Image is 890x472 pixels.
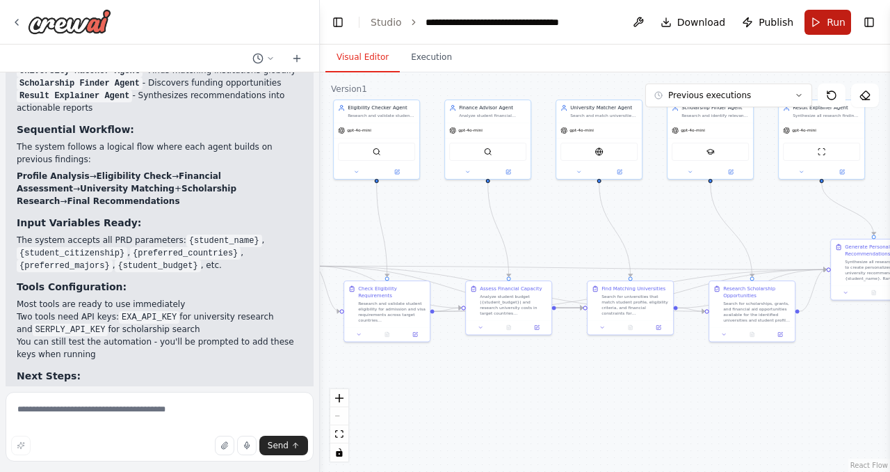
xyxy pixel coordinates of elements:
div: Scholarship Finder AgentResearch and identify relevant scholarships, grants, and financial aid op... [667,100,754,180]
div: React Flow controls [330,389,348,462]
g: Edge from 8b239804-4ccf-4606-8fca-9ad1e58873c1 to 4c449925-508b-4a8d-b93d-2559ee733f1c [313,262,340,315]
div: Find Matching UniversitiesSearch for universities that match student profile, eligibility criteri... [587,281,674,336]
g: Edge from 4c449925-508b-4a8d-b93d-2559ee733f1c to 42892c97-47b9-452f-94c9-34383d8afc64 [435,304,462,315]
button: Open in side panel [600,168,640,176]
img: SerperDevTool [373,148,381,156]
div: Research Scholarship OpportunitiesSearch for scholarships, grants, and financial aid opportunitie... [709,281,795,343]
nav: breadcrumb [371,15,582,29]
img: SerperDevTool [484,148,492,156]
code: EXA_API_KEY [119,311,179,324]
a: Studio [371,17,402,28]
button: No output available [859,288,888,297]
span: gpt-4o-mini [347,127,371,133]
div: Research and identify relevant scholarships, grants, and financial aid opportunities for students... [681,113,749,118]
strong: Input Variables Ready: [17,217,141,228]
g: Edge from 8b239804-4ccf-4606-8fca-9ad1e58873c1 to 6d420079-5ccf-495f-aae8-4e5e80f47a5f [313,262,827,273]
strong: Profile Analysis [17,171,90,181]
button: fit view [330,425,348,443]
div: Search and match universities globally that align with student profile, eligibility criteria, and... [570,113,638,118]
button: zoom in [330,389,348,407]
strong: Next Steps: [17,370,81,381]
button: Upload files [215,436,234,455]
button: No output available [737,330,766,338]
div: Find Matching Universities [601,285,665,292]
code: Result Explainer Agent [17,90,132,102]
div: Finance Advisor Agent [459,104,526,111]
button: Switch to previous chat [247,50,280,67]
button: Hide left sidebar [328,13,348,32]
div: University Matcher AgentSearch and match universities globally that align with student profile, e... [556,100,642,180]
button: toggle interactivity [330,443,348,462]
button: No output available [615,323,645,331]
g: Edge from 66b59fbd-a1a2-4070-8b10-cb0915d91abb to 6d420079-5ccf-495f-aae8-4e5e80f47a5f [678,266,827,311]
button: Improve this prompt [11,436,31,455]
strong: Sequential Workflow: [17,124,134,135]
button: Send [259,436,308,455]
div: Assess Financial CapacityAnalyze student budget ({student_budget}) and research university costs ... [465,281,552,336]
p: The system accepts all PRD parameters: , , , , , etc. [17,234,302,272]
li: - Discovers funding opportunities [17,77,302,89]
div: Version 1 [331,84,367,95]
g: Edge from ed3d9834-7872-44af-8603-435365931b71 to 66b59fbd-a1a2-4070-8b10-cb0915d91abb [596,183,634,276]
button: Show right sidebar [859,13,879,32]
button: No output available [494,323,523,331]
li: Two tools need API keys: for university research and for scholarship search [17,310,302,336]
g: Edge from 42892c97-47b9-452f-94c9-34383d8afc64 to 66b59fbd-a1a2-4070-8b10-cb0915d91abb [556,304,583,311]
span: gpt-4o-mini [458,127,483,133]
g: Edge from 03736ce3-d493-4a0a-8cec-06fedfc64681 to 6d420079-5ccf-495f-aae8-4e5e80f47a5f [800,266,827,315]
strong: Tools Configuration: [17,281,127,292]
g: Edge from 8b239804-4ccf-4606-8fca-9ad1e58873c1 to 66b59fbd-a1a2-4070-8b10-cb0915d91abb [313,262,583,311]
button: Open in side panel [489,168,528,176]
code: {student_citizenship} [17,247,127,260]
div: University Matcher Agent [570,104,638,111]
p: The system follows a logical flow where each agent builds on previous findings: [17,141,302,166]
div: Check Eligibility RequirementsResearch and validate student eligibility for admission and visa re... [343,281,430,343]
span: Run [827,15,845,29]
g: Edge from 8d01254d-463e-4def-93b0-b1cd2571985a to 42892c97-47b9-452f-94c9-34383d8afc64 [485,183,512,276]
div: Result Explainer Agent [793,104,860,111]
li: → → → + → [17,170,302,207]
span: Send [268,440,289,451]
code: {student_name} [186,235,262,247]
button: Previous executions [645,84,812,107]
button: Download [655,10,731,35]
a: React Flow attribution [850,462,888,469]
img: EXASearchTool [595,148,604,156]
button: No output available [372,330,401,338]
button: Open in side panel [823,168,862,176]
g: Edge from c386fcf3-eded-4061-b66a-e38cf1a13fd1 to 4c449925-508b-4a8d-b93d-2559ee733f1c [373,183,391,276]
li: - Synthesizes recommendations into actionable reports [17,89,302,114]
button: Open in side panel [647,323,670,331]
button: Start a new chat [286,50,308,67]
span: gpt-4o-mini [569,127,594,133]
strong: Final Recommendations [67,196,179,206]
button: Execution [400,43,463,72]
button: Open in side panel [525,323,549,331]
button: Open in side panel [711,168,751,176]
img: SerplyScholarSearchTool [706,148,715,156]
code: {preferred_majors} [17,260,113,272]
div: Analyze student budget ({student_budget}) and research university costs in target countries ({pre... [480,294,547,316]
g: Edge from 4b34f286-39ff-4eac-8cb5-b965fa01553f to 03736ce3-d493-4a0a-8cec-06fedfc64681 [707,183,756,276]
div: Synthesize all research findings into comprehensive, personalized university recommendations with... [793,113,860,118]
button: Click to speak your automation idea [237,436,257,455]
g: Edge from 66b59fbd-a1a2-4070-8b10-cb0915d91abb to 03736ce3-d493-4a0a-8cec-06fedfc64681 [678,304,705,315]
div: Research Scholarship Opportunities [723,285,791,299]
div: Research and validate student eligibility for admission and visa requirements across target count... [348,113,415,118]
span: Previous executions [668,90,751,101]
div: Assess Financial Capacity [480,285,542,292]
div: Search for scholarships, grants, and financial aid opportunities available for the identified uni... [723,301,791,323]
div: Eligibility Checker Agent [348,104,415,111]
button: Open in side panel [768,330,792,338]
div: Result Explainer AgentSynthesize all research findings into comprehensive, personalized universit... [778,100,865,180]
button: Visual Editor [325,43,400,72]
g: Edge from bfe55e93-f00d-4d33-abe2-3b67ce0a62a4 to 6d420079-5ccf-495f-aae8-4e5e80f47a5f [818,183,877,235]
div: Search for universities that match student profile, eligibility criteria, and financial constrain... [601,294,669,316]
code: {student_budget} [115,260,200,272]
button: Open in side panel [378,168,417,176]
span: gpt-4o-mini [792,127,816,133]
button: Publish [736,10,799,35]
div: Check Eligibility Requirements [358,285,426,299]
code: SERPLY_API_KEY [33,324,108,336]
li: Most tools are ready to use immediately [17,298,302,310]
